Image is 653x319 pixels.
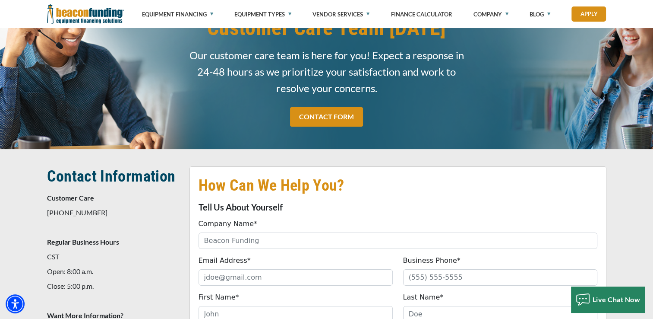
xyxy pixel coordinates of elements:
[199,269,393,286] input: jdoe@gmail.com
[47,194,94,202] strong: Customer Care
[593,295,640,303] span: Live Chat Now
[47,266,179,277] p: Open: 8:00 a.m.
[403,255,461,266] label: Business Phone*
[571,287,645,313] button: Live Chat Now
[189,47,464,96] span: Our customer care team is here for you! Expect a response in 24-48 hours as we prioritize your sa...
[47,166,179,186] h2: Contact Information
[403,292,444,303] label: Last Name*
[6,294,25,313] div: Accessibility Menu
[47,207,179,218] p: [PHONE_NUMBER]
[199,233,597,249] input: Beacon Funding
[47,281,179,291] p: Close: 5:00 p.m.
[199,219,257,229] label: Company Name*
[290,107,363,127] a: CONTACT FORM
[403,269,597,286] input: (555) 555-5555
[199,255,251,266] label: Email Address*
[199,202,597,212] p: Tell Us About Yourself
[47,238,119,246] strong: Regular Business Hours
[199,175,597,195] h2: How Can We Help You?
[571,6,606,22] a: Apply
[199,292,239,303] label: First Name*
[47,252,179,262] p: CST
